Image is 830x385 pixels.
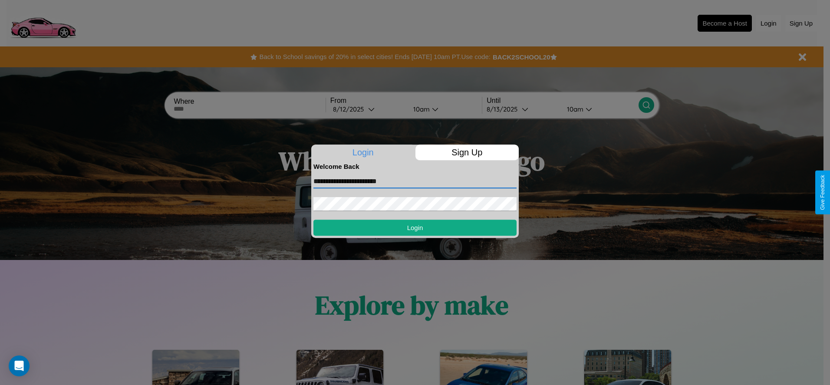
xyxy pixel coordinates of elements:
[313,220,517,236] button: Login
[9,355,30,376] div: Open Intercom Messenger
[820,175,826,210] div: Give Feedback
[313,163,517,170] h4: Welcome Back
[311,145,415,160] p: Login
[415,145,519,160] p: Sign Up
